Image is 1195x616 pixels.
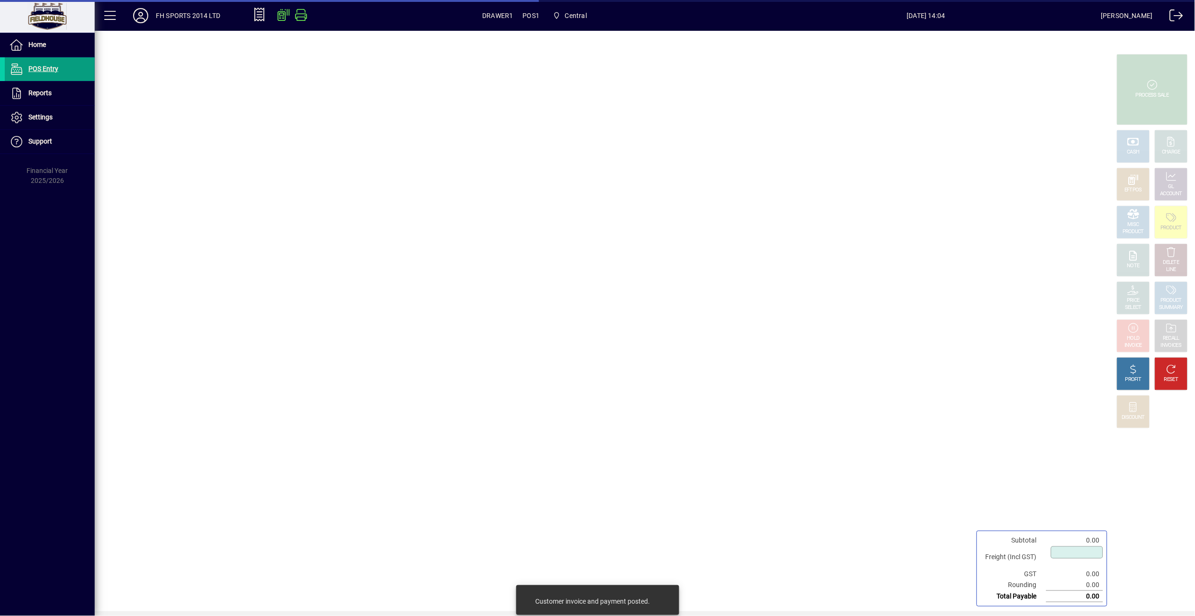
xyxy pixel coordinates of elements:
span: POS1 [523,8,540,23]
div: DELETE [1163,259,1179,266]
div: PRODUCT [1160,225,1182,232]
span: POS Entry [28,65,58,72]
div: HOLD [1127,335,1140,342]
div: PROCESS SALE [1136,92,1169,99]
span: [DATE] 14:04 [751,8,1101,23]
span: Home [28,41,46,48]
div: CASH [1127,149,1140,156]
div: SUMMARY [1159,304,1183,311]
td: 0.00 [1046,535,1103,546]
div: PRODUCT [1123,228,1144,236]
a: Settings [5,106,95,129]
td: Rounding [981,580,1046,591]
a: Support [5,130,95,154]
a: Logout [1162,2,1183,33]
div: FH SPORTS 2014 LTD [156,8,220,23]
td: Subtotal [981,535,1046,546]
div: NOTE [1127,263,1140,270]
span: DRAWER1 [482,8,513,23]
div: RECALL [1163,335,1180,342]
div: MISC [1128,221,1139,228]
div: [PERSON_NAME] [1101,8,1153,23]
div: RESET [1164,376,1178,383]
td: 0.00 [1046,569,1103,580]
a: Home [5,33,95,57]
div: PRODUCT [1160,297,1182,304]
div: PROFIT [1125,376,1141,383]
span: Central [549,7,591,24]
div: DISCOUNT [1122,414,1145,421]
div: ACCOUNT [1160,190,1182,198]
span: Support [28,137,52,145]
td: 0.00 [1046,580,1103,591]
td: 0.00 [1046,591,1103,602]
div: Customer invoice and payment posted. [536,597,650,606]
div: PRICE [1127,297,1140,304]
div: SELECT [1125,304,1142,311]
td: GST [981,569,1046,580]
td: Total Payable [981,591,1046,602]
div: LINE [1167,266,1176,273]
span: Reports [28,89,52,97]
div: GL [1168,183,1175,190]
div: INVOICE [1124,342,1142,349]
button: Profile [126,7,156,24]
a: Reports [5,82,95,105]
div: EFTPOS [1125,187,1142,194]
span: Settings [28,113,53,121]
span: Central [565,8,587,23]
div: INVOICES [1161,342,1181,349]
div: CHARGE [1162,149,1181,156]
td: Freight (Incl GST) [981,546,1046,569]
